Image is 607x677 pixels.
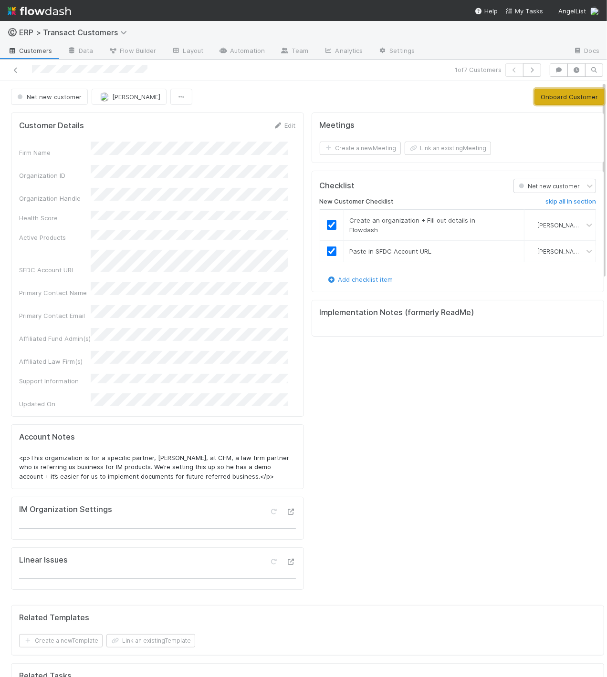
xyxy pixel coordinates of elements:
span: My Tasks [505,7,543,15]
span: [PERSON_NAME] [537,247,584,255]
a: Settings [370,44,422,59]
span: ERP > Transact Customers [19,28,132,37]
div: SFDC Account URL [19,265,91,275]
span: Net new customer [517,183,580,190]
a: Data [60,44,101,59]
div: Primary Contact Name [19,288,91,297]
div: Support Information [19,376,91,386]
h5: Meetings [320,121,355,130]
img: avatar_31a23b92-6f17-4cd3-bc91-ece30a602713.png [528,247,536,255]
span: 1 of 7 Customers [455,65,502,74]
span: Paste in SFDC Account URL [350,247,432,255]
a: Docs [565,44,607,59]
a: Team [272,44,316,59]
div: Health Score [19,213,91,223]
h5: Linear Issues [19,555,68,565]
div: Affiliated Law Firm(s) [19,357,91,366]
button: Link an existingMeeting [405,142,491,155]
div: Firm Name [19,148,91,157]
h5: Implementation Notes (formerly ReadMe) [320,308,601,318]
a: Flow Builder [101,44,164,59]
a: Edit [273,122,296,129]
a: Analytics [316,44,371,59]
span: [PERSON_NAME] [537,221,584,228]
a: Add checklist item [327,276,393,283]
img: avatar_31a23b92-6f17-4cd3-bc91-ece30a602713.png [528,221,536,229]
span: ©️ [8,28,17,36]
h5: Customer Details [19,121,84,131]
span: Create an organization + Fill out details in Flowdash [350,216,476,234]
span: Net new customer [15,93,82,101]
h6: New Customer Checklist [320,198,394,205]
div: Updated On [19,399,91,409]
div: <p>This organization is for a specific partner, [PERSON_NAME], at CFM, a law firm partner who is ... [19,453,296,482]
div: Organization Handle [19,194,91,203]
h5: IM Organization Settings [19,505,112,514]
img: avatar_ef15843f-6fde-4057-917e-3fb236f438ca.png [100,92,109,102]
span: AngelList [558,7,586,15]
h5: Checklist [320,181,355,191]
span: [PERSON_NAME] [112,93,160,101]
span: Customers [8,46,52,55]
button: [PERSON_NAME] [92,89,167,105]
img: logo-inverted-e16ddd16eac7371096b0.svg [8,3,71,19]
a: skip all in section [545,198,596,209]
div: Affiliated Fund Admin(s) [19,334,91,343]
img: avatar_31a23b92-6f17-4cd3-bc91-ece30a602713.png [590,7,599,16]
button: Net new customer [11,89,88,105]
button: Create a newMeeting [320,142,401,155]
a: Layout [164,44,211,59]
a: My Tasks [505,6,543,16]
div: Active Products [19,233,91,242]
button: Create a newTemplate [19,634,103,647]
div: Primary Contact Email [19,311,91,320]
a: Automation [211,44,272,59]
button: Onboard Customer [534,89,604,105]
div: Organization ID [19,171,91,180]
h6: skip all in section [545,198,596,205]
span: Flow Builder [108,46,156,55]
div: Help [475,6,498,16]
h5: Related Templates [19,613,89,623]
button: Link an existingTemplate [106,634,195,647]
h5: Account Notes [19,432,296,442]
